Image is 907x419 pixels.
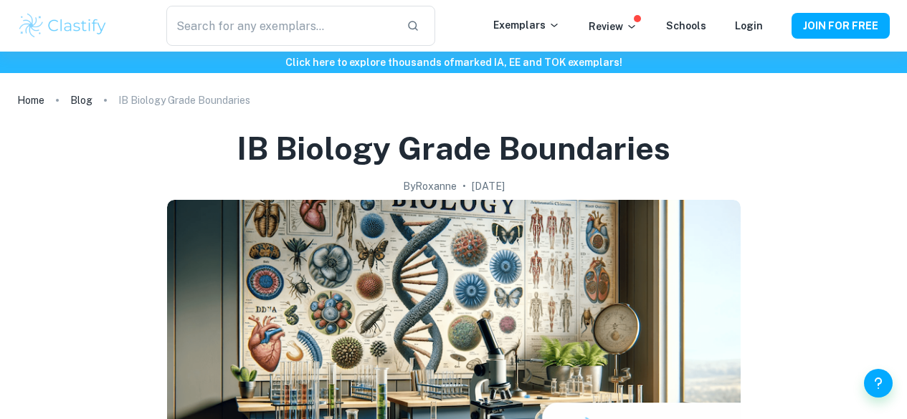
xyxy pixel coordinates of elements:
img: Clastify logo [17,11,108,40]
h2: [DATE] [472,178,505,194]
button: JOIN FOR FREE [792,13,890,39]
a: Blog [70,90,92,110]
p: Review [589,19,637,34]
a: Schools [666,20,706,32]
h6: Click here to explore thousands of marked IA, EE and TOK exemplars ! [3,54,904,70]
p: IB Biology Grade Boundaries [118,92,250,108]
p: Exemplars [493,17,560,33]
h2: By Roxanne [403,178,457,194]
a: Login [735,20,763,32]
button: Help and Feedback [864,369,893,398]
a: Home [17,90,44,110]
h1: IB Biology Grade Boundaries [237,127,670,170]
input: Search for any exemplars... [166,6,396,46]
p: • [462,178,466,194]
